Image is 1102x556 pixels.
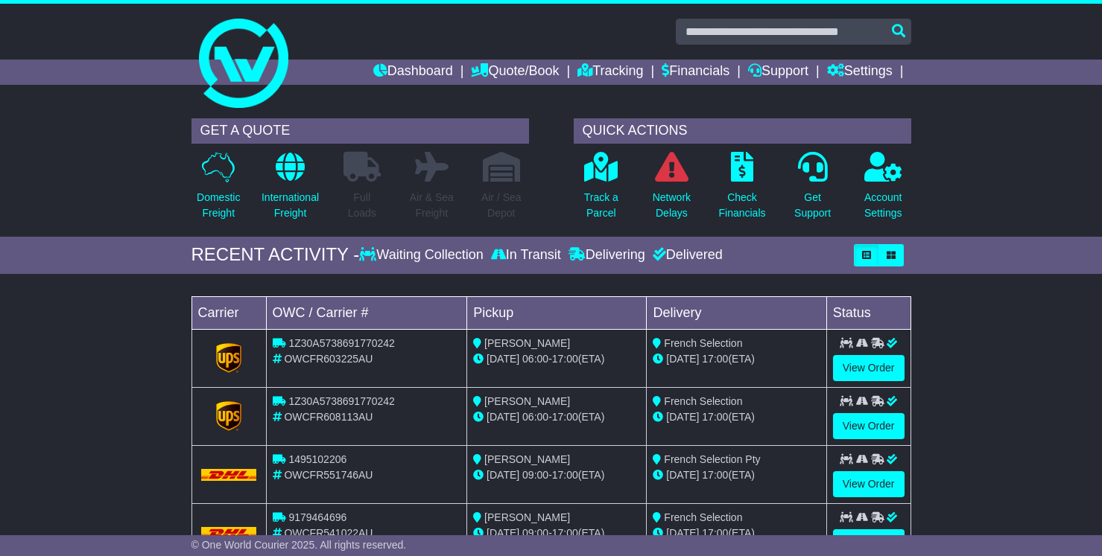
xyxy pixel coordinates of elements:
p: Check Financials [718,190,765,221]
span: [DATE] [666,411,699,423]
span: [DATE] [666,527,699,539]
div: Delivered [649,247,723,263]
td: OWC / Carrier # [266,296,467,329]
span: French Selection [664,395,742,407]
a: Settings [827,60,893,85]
div: GET A QUOTE [191,118,529,144]
span: 17:00 [552,353,578,365]
span: 1Z30A5738691770242 [288,337,394,349]
div: - (ETA) [473,409,640,425]
span: 06:00 [522,411,548,423]
a: CheckFinancials [718,151,766,229]
span: 09:00 [522,469,548,481]
img: GetCarrierServiceLogo [216,401,241,431]
span: [PERSON_NAME] [484,337,570,349]
p: Air / Sea Depot [481,190,522,221]
td: Pickup [467,296,647,329]
div: (ETA) [653,409,820,425]
span: 17:00 [702,469,728,481]
span: [DATE] [666,469,699,481]
span: [DATE] [487,353,519,365]
span: 17:00 [702,411,728,423]
span: OWCFR603225AU [284,353,373,365]
a: Tracking [577,60,643,85]
a: View Order [833,355,905,381]
div: - (ETA) [473,351,640,367]
a: Financials [662,60,729,85]
span: 17:00 [552,527,578,539]
span: [DATE] [666,353,699,365]
a: View Order [833,471,905,497]
p: Air & Sea Freight [410,190,454,221]
span: 9179464696 [288,511,346,523]
a: View Order [833,529,905,555]
a: GetSupport [794,151,832,229]
img: GetCarrierServiceLogo [216,343,241,373]
span: OWCFR551746AU [284,469,373,481]
div: (ETA) [653,351,820,367]
img: DHL.png [201,469,257,481]
span: OWCFR541022AU [284,527,373,539]
td: Delivery [647,296,826,329]
span: 09:00 [522,527,548,539]
span: 1Z30A5738691770242 [288,395,394,407]
span: 17:00 [552,411,578,423]
div: (ETA) [653,525,820,541]
p: International Freight [262,190,319,221]
span: French Selection [664,337,742,349]
img: DHL.png [201,527,257,539]
a: Dashboard [373,60,453,85]
span: French Selection [664,511,742,523]
span: 06:00 [522,353,548,365]
a: NetworkDelays [652,151,691,229]
a: Support [748,60,808,85]
span: OWCFR608113AU [284,411,373,423]
span: 17:00 [552,469,578,481]
div: QUICK ACTIONS [574,118,911,144]
span: 17:00 [702,353,728,365]
a: DomesticFreight [196,151,241,229]
span: French Selection Pty [664,453,760,465]
span: [DATE] [487,527,519,539]
span: [DATE] [487,469,519,481]
p: Network Delays [653,190,691,221]
span: [PERSON_NAME] [484,511,570,523]
a: View Order [833,413,905,439]
div: - (ETA) [473,467,640,483]
span: 17:00 [702,527,728,539]
a: AccountSettings [864,151,903,229]
div: Waiting Collection [359,247,487,263]
p: Domestic Freight [197,190,240,221]
a: Track aParcel [583,151,619,229]
span: 1495102206 [288,453,346,465]
span: [DATE] [487,411,519,423]
p: Account Settings [864,190,902,221]
span: [PERSON_NAME] [484,453,570,465]
div: (ETA) [653,467,820,483]
div: RECENT ACTIVITY - [191,244,360,266]
p: Get Support [794,190,831,221]
span: [PERSON_NAME] [484,395,570,407]
span: © One World Courier 2025. All rights reserved. [191,539,407,551]
div: In Transit [487,247,565,263]
a: Quote/Book [471,60,559,85]
td: Status [826,296,911,329]
p: Track a Parcel [584,190,618,221]
td: Carrier [191,296,266,329]
a: InternationalFreight [261,151,320,229]
p: Full Loads [343,190,381,221]
div: - (ETA) [473,525,640,541]
div: Delivering [565,247,649,263]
